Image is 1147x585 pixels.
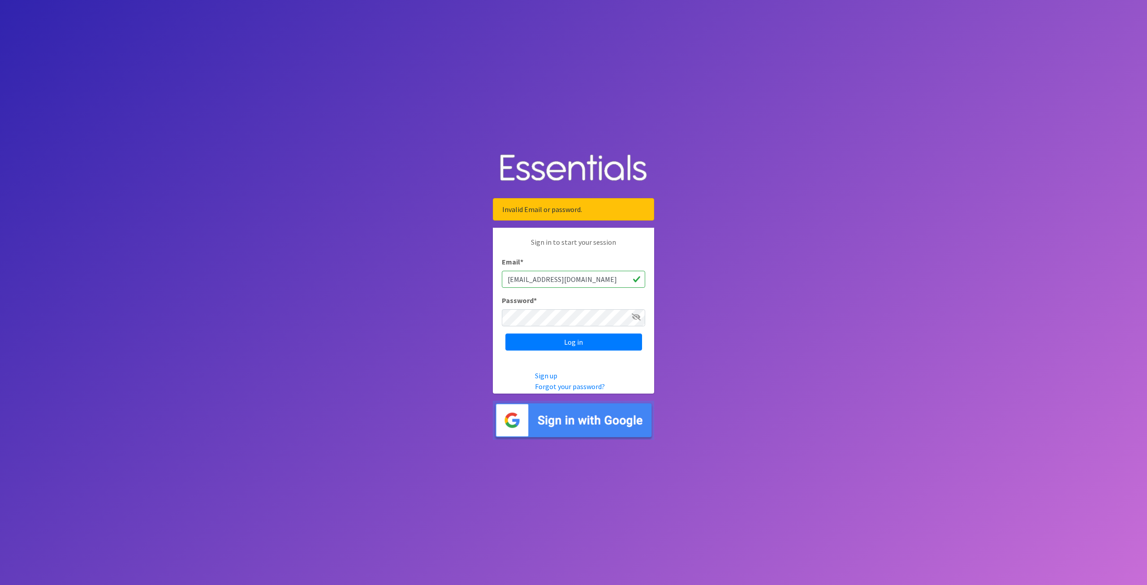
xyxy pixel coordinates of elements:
label: Password [502,295,537,306]
abbr: required [534,296,537,305]
div: Invalid Email or password. [493,198,654,221]
input: Log in [505,334,642,351]
a: Sign up [535,371,557,380]
label: Email [502,256,523,267]
p: Sign in to start your session [502,237,645,256]
img: Human Essentials [493,145,654,191]
a: Forgot your password? [535,382,605,391]
abbr: required [520,257,523,266]
img: Sign in with Google [493,401,654,440]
